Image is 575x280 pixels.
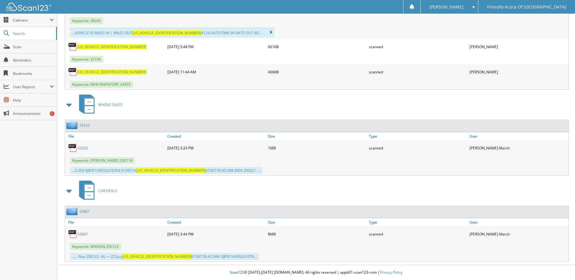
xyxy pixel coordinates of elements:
[13,18,50,23] span: Cabinets
[98,102,122,107] span: WHOLE SALES
[166,218,266,226] a: Created
[166,41,266,53] div: [DATE] 5:48 PM
[70,253,259,260] div: ...... Nox 250122- AL-— Z¢2u-y 015671B ACURA 5J8YE1H39SL01079...
[430,5,463,9] span: [PERSON_NAME]
[68,67,77,76] img: PDF.png
[66,122,79,129] img: folder2.png
[166,228,266,240] div: [DATE] 3:44 PM
[70,27,275,38] div: ...VEHICLE ID MILES IN | MILES OUT 4124 DATE/TIME IN DATE OUT RO ...
[77,232,88,237] a: 33867
[367,66,468,78] div: scanned
[367,218,468,226] a: Type
[367,228,468,240] div: scanned
[77,44,146,49] a: [US_VEHICLE_IDENTIFICATION_NUMBER]
[6,3,52,11] img: scan123-logo-white.svg
[166,142,266,154] div: [DATE] 3:24 PM
[57,265,575,280] div: © [DATE]-[DATE] [DOMAIN_NAME]. All rights reserved | appb01-scan123-com |
[367,132,468,140] a: Type
[122,254,192,259] span: [US_VEHICLE_IDENTIFICATION_NUMBER]
[50,111,55,116] div: 1
[66,208,79,215] img: folder2.png
[65,132,166,140] a: File
[70,157,135,164] span: Keywords: [PERSON_NAME] 250118
[468,66,569,78] div: [PERSON_NAME]
[70,167,263,174] div: ...X 250 $J8YE1H05SL010704 015671A 015671B ACURA MDX 250]21- ...
[468,142,569,154] div: [PERSON_NAME] March
[487,5,566,9] span: Friendly Acura Of [GEOGRAPHIC_DATA]
[70,243,121,250] span: Keywords: MNOIAN 250122
[13,58,54,63] span: Reminders
[77,69,146,75] a: [US_VEHICLE_IDENTIFICATION_NUMBER]
[68,42,77,51] img: PDF.png
[77,145,88,151] a: 33332
[13,31,53,36] span: Search
[166,66,266,78] div: [DATE] 11:44 AM
[13,84,50,89] span: User Reports
[468,228,569,240] div: [PERSON_NAME] March
[266,66,367,78] div: 406KB
[367,142,468,154] div: scanned
[166,132,266,140] a: Created
[79,209,90,214] a: 33867
[367,41,468,53] div: scanned
[266,132,367,140] a: Size
[13,44,54,49] span: Scan
[75,179,117,203] a: CAR DEALS
[70,17,103,24] span: Keywords: 38245
[68,229,77,238] img: PDF.png
[230,270,244,275] span: Scan123
[468,132,569,140] a: User
[266,218,367,226] a: Size
[468,218,569,226] a: User
[136,168,206,173] span: [US_VEHICLE_IDENTIFICATION_NUMBER]
[68,143,77,152] img: PDF.png
[266,142,367,154] div: 1MB
[380,270,403,275] a: Privacy Policy
[70,56,103,63] span: Keywords: 32106
[468,41,569,53] div: [PERSON_NAME]
[13,111,54,116] span: Announcements
[98,188,117,193] span: CAR DEALS
[132,30,201,35] span: [US_VEHICLE_IDENTIFICATION_NUMBER]
[13,71,54,76] span: Bookmarks
[70,81,133,88] span: Keywords: NEW INVENTORY 34955
[13,98,54,103] span: Help
[266,41,367,53] div: 661KB
[79,123,90,128] a: 33332
[75,93,122,117] a: WHOLE SALES
[65,218,166,226] a: File
[266,228,367,240] div: 8MB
